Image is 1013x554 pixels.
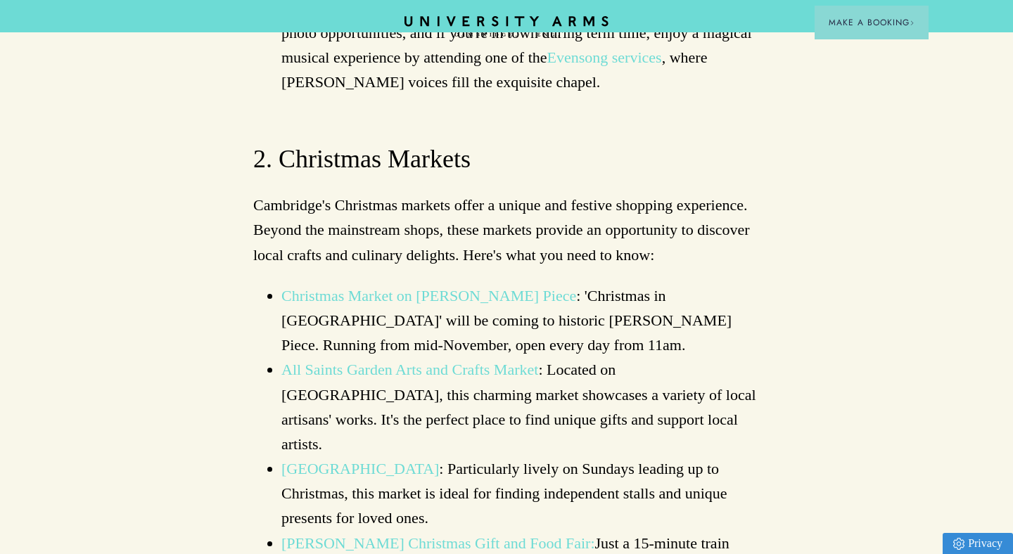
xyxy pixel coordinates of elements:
[815,6,929,39] button: Make a BookingArrow icon
[281,283,760,358] li: : 'Christmas in [GEOGRAPHIC_DATA]' will be coming to historic [PERSON_NAME] Piece. Running from m...
[281,357,760,456] li: : Located on [GEOGRAPHIC_DATA], this charming market showcases a variety of local artisans' works...
[281,361,538,378] a: All Saints Garden Arts and Crafts Market
[281,460,439,477] a: [GEOGRAPHIC_DATA]
[943,533,1013,554] a: Privacy
[281,287,576,304] a: Christmas Market on [PERSON_NAME] Piece
[547,49,662,66] a: Evensong services
[281,534,595,552] a: [PERSON_NAME] Christmas Gift and Food Fair:
[829,16,915,29] span: Make a Booking
[253,143,760,176] h3: 2. Christmas Markets
[910,20,915,25] img: Arrow icon
[404,16,609,38] a: Home
[953,538,964,550] img: Privacy
[253,193,760,267] p: Cambridge's Christmas markets offer a unique and festive shopping experience. Beyond the mainstre...
[281,456,760,531] li: : Particularly lively on Sundays leading up to Christmas, this market is ideal for finding indepe...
